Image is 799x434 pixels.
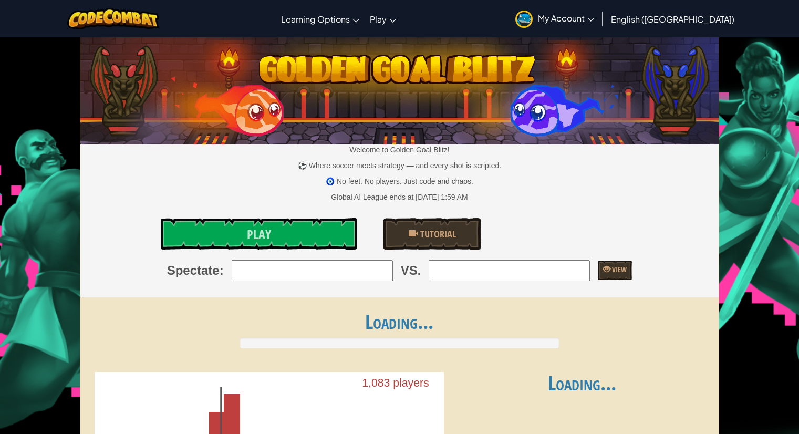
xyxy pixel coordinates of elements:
span: Play [370,14,387,25]
div: Global AI League ends at [DATE] 1:59 AM [331,192,468,202]
img: Golden Goal [80,33,719,144]
a: My Account [510,2,599,35]
img: avatar [515,11,533,28]
span: Learning Options [281,14,350,25]
img: CodeCombat logo [67,8,159,29]
span: My Account [538,13,594,24]
a: English ([GEOGRAPHIC_DATA]) [606,5,740,33]
p: ⚽ Where soccer meets strategy — and every shot is scripted. [80,160,719,171]
span: Play [247,226,271,243]
a: Tutorial [383,218,481,250]
span: VS. [401,262,421,280]
p: 🧿 No feet. No players. Just code and chaos. [80,176,719,187]
span: : [220,262,224,280]
span: English ([GEOGRAPHIC_DATA]) [611,14,734,25]
a: Play [365,5,401,33]
h1: Loading... [80,311,719,333]
span: View [610,264,627,274]
span: Tutorial [418,228,456,241]
text: 1,083 players [362,377,429,390]
a: Learning Options [276,5,365,33]
p: Welcome to Golden Goal Blitz! [80,144,719,155]
span: Spectate [167,262,220,280]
